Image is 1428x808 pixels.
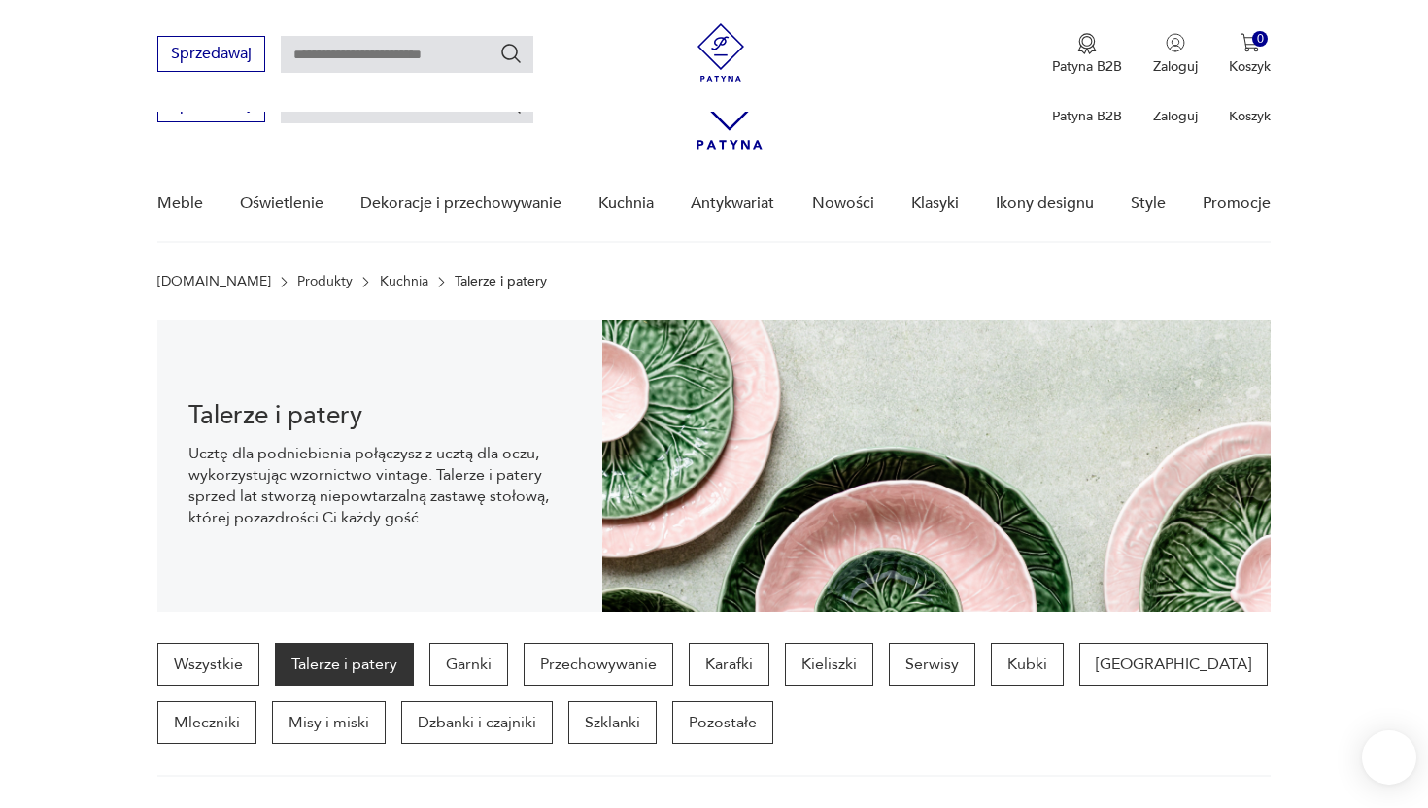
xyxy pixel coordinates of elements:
[1229,107,1271,125] p: Koszyk
[297,274,353,289] a: Produkty
[1079,643,1268,686] a: [GEOGRAPHIC_DATA]
[1362,730,1416,785] iframe: Smartsupp widget button
[1052,33,1122,76] button: Patyna B2B
[1131,166,1166,241] a: Style
[157,643,259,686] a: Wszystkie
[1229,33,1271,76] button: 0Koszyk
[272,701,386,744] a: Misy i miski
[1229,57,1271,76] p: Koszyk
[157,36,265,72] button: Sprzedawaj
[1203,166,1271,241] a: Promocje
[1052,57,1122,76] p: Patyna B2B
[568,701,657,744] a: Szklanki
[1241,33,1260,52] img: Ikona koszyka
[429,643,508,686] a: Garnki
[672,701,773,744] a: Pozostałe
[1153,57,1198,76] p: Zaloguj
[1153,107,1198,125] p: Zaloguj
[157,166,203,241] a: Meble
[812,166,874,241] a: Nowości
[499,42,523,65] button: Szukaj
[911,166,959,241] a: Klasyki
[157,99,265,113] a: Sprzedawaj
[240,166,323,241] a: Oświetlenie
[1166,33,1185,52] img: Ikonka użytkownika
[275,643,414,686] a: Talerze i patery
[188,404,572,427] h1: Talerze i patery
[455,274,547,289] p: Talerze i patery
[785,643,873,686] a: Kieliszki
[157,49,265,62] a: Sprzedawaj
[1052,107,1122,125] p: Patyna B2B
[602,320,1271,612] img: 1ddbec33595ea687024a278317a35c84.jpg
[380,274,428,289] a: Kuchnia
[692,23,750,82] img: Patyna - sklep z meblami i dekoracjami vintage
[996,166,1094,241] a: Ikony designu
[157,274,271,289] a: [DOMAIN_NAME]
[1252,31,1269,48] div: 0
[1052,33,1122,76] a: Ikona medaluPatyna B2B
[1153,33,1198,76] button: Zaloguj
[157,701,256,744] a: Mleczniki
[401,701,553,744] a: Dzbanki i czajniki
[991,643,1064,686] a: Kubki
[1077,33,1097,54] img: Ikona medalu
[598,166,654,241] a: Kuchnia
[188,443,572,528] p: Ucztę dla podniebienia połączysz z ucztą dla oczu, wykorzystując wzornictwo vintage. Talerze i pa...
[689,643,769,686] a: Karafki
[360,166,561,241] a: Dekoracje i przechowywanie
[889,643,975,686] a: Serwisy
[524,643,673,686] a: Przechowywanie
[691,166,774,241] a: Antykwariat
